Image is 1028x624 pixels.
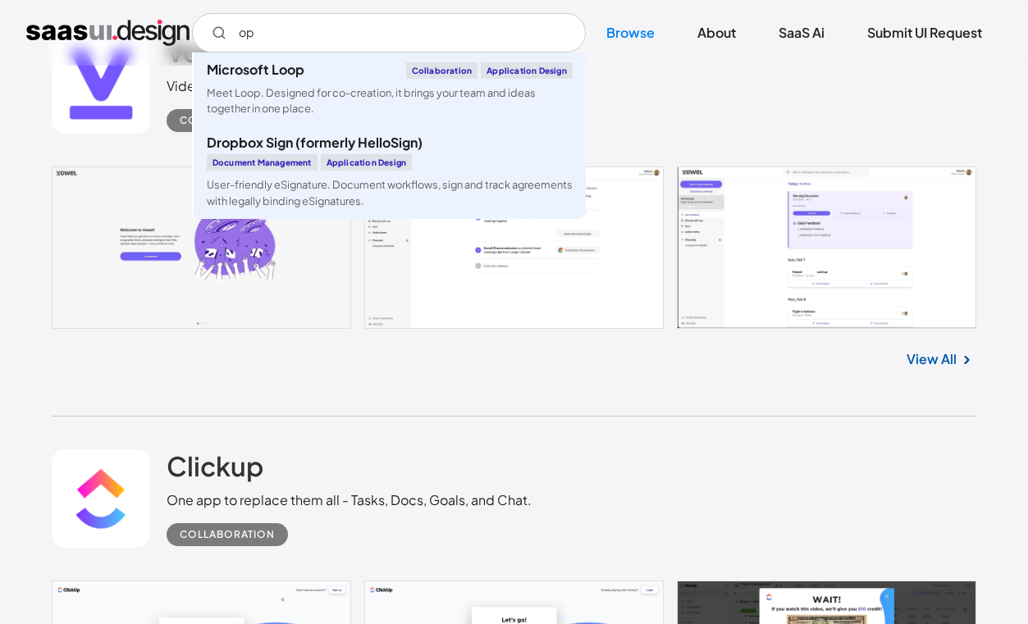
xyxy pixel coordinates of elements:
a: Clickup [167,449,263,490]
a: SaaS Ai [759,15,844,51]
a: About [678,15,756,51]
a: View All [907,349,957,369]
div: Microsoft Loop [207,63,304,76]
form: Email Form [192,13,586,52]
div: Collaboration [406,62,478,79]
div: Application Design [481,62,573,79]
div: Dropbox Sign (formerly HelloSign) [207,136,423,149]
a: Browse [587,15,674,51]
div: Communication [180,111,277,130]
div: Application Design [321,154,413,171]
input: Search UI designs you're looking for... [192,13,586,52]
div: Video conferencing tool that actually makes meetings better. [167,76,548,96]
h2: Clickup [167,449,263,482]
div: User-friendly eSignature. Document workflows, sign and track agreements with legally binding eSig... [207,177,573,208]
a: Microsoft LoopCollaborationApplication DesignMeet Loop. Designed for co-creation, it brings your ... [194,52,586,126]
div: Meet Loop. Designed for co-creation, it brings your team and ideas together in one place. [207,85,573,116]
a: home [26,20,190,46]
div: One app to replace them all - Tasks, Docs, Goals, and Chat. [167,490,532,510]
div: Document Management [207,154,318,171]
a: Dropbox Sign (formerly HelloSign)Document ManagementApplication DesignUser-friendly eSignature. D... [194,126,586,218]
a: Submit UI Request [848,15,1002,51]
div: Collaboration [180,525,275,544]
